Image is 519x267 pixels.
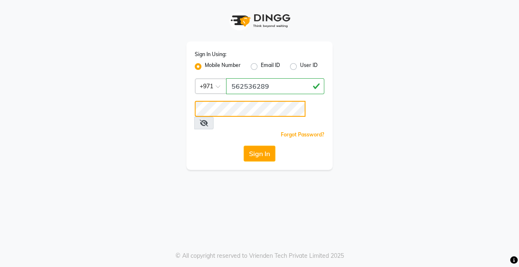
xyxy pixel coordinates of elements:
[205,62,241,72] label: Mobile Number
[300,62,318,72] label: User ID
[261,62,280,72] label: Email ID
[226,8,293,33] img: logo1.svg
[195,101,305,117] input: Username
[244,146,275,162] button: Sign In
[226,78,324,94] input: Username
[281,131,324,138] a: Forgot Password?
[195,51,226,58] label: Sign In Using:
